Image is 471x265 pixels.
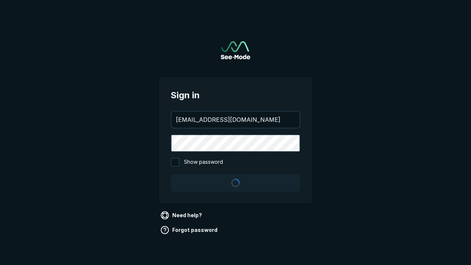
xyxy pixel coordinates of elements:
span: Show password [184,158,223,167]
a: Need help? [159,209,205,221]
span: Sign in [171,89,300,102]
img: See-Mode Logo [221,41,250,59]
a: Go to sign in [221,41,250,59]
a: Forgot password [159,224,220,236]
input: your@email.com [171,112,300,128]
